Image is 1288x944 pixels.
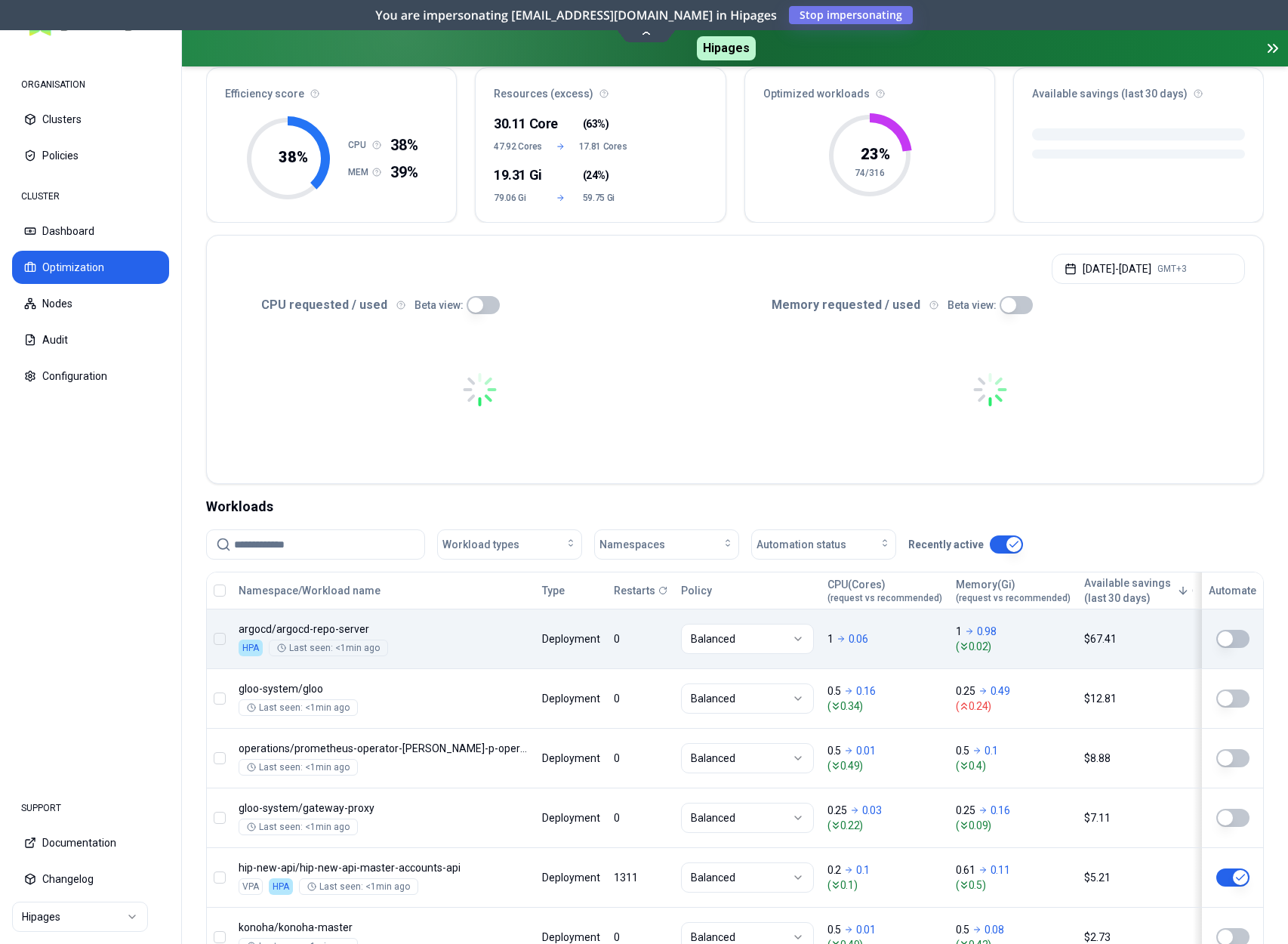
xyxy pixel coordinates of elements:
span: Namespaces [599,537,665,552]
button: This workload cannot be automated, because HPA is applied or managed by Gitops. [1216,868,1249,887]
p: Beta view: [948,298,997,313]
button: Workload types [437,529,582,560]
span: ( 0.49 ) [827,758,942,773]
button: Clusters [12,103,169,136]
div: Last seen: <1min ago [247,761,350,773]
div: Policy [681,583,814,598]
p: 0.16 [991,803,1010,818]
button: Policies [12,139,169,172]
div: Available savings (last 30 days) [1014,68,1263,110]
span: ( 0.5 ) [956,878,1071,893]
span: ( 0.02 ) [956,639,1071,654]
div: Deployment [542,870,600,885]
div: 0 [614,691,667,706]
p: 0.5 [827,683,841,699]
button: Dashboard [12,214,169,248]
span: ( ) [583,168,609,183]
button: Memory(Gi)(request vs recommended) [956,575,1071,606]
div: Last seen: <1min ago [307,881,410,893]
div: HPA is enabled on both CPU and Memory, this workload cannot be optimised. [239,640,263,656]
h1: CPU [348,139,372,151]
p: 0.25 [827,803,847,818]
p: 0.61 [956,862,975,878]
p: 0.08 [984,922,1004,937]
span: Workload types [442,537,519,552]
span: ( 0.4 ) [956,758,1071,773]
div: ORGANISATION [12,69,169,100]
div: CPU(Cores) [827,577,942,604]
p: gateway-proxy [239,801,528,816]
div: CPU requested / used [225,296,735,314]
button: Nodes [12,287,169,320]
div: $12.81 [1084,691,1201,706]
div: Deployment [542,810,600,825]
button: Available savings(last 30 days) [1084,575,1189,606]
p: 0.01 [856,743,876,758]
p: 0.2 [827,862,841,878]
span: Hipages [697,36,756,60]
span: ( 0.24 ) [956,699,1071,714]
span: 63% [586,116,605,131]
span: 24% [586,168,605,183]
p: Restarts [614,583,655,598]
p: 0.5 [956,922,969,937]
p: 1 [956,624,962,639]
div: $8.88 [1084,751,1201,766]
span: Automation status [756,537,846,552]
div: Memory(Gi) [956,577,1071,604]
button: Automation status [751,529,896,560]
div: 0 [614,751,667,766]
p: 0.5 [827,743,841,758]
tspan: 38 % [278,148,307,166]
span: ( 0.34 ) [827,699,942,714]
p: 0.25 [956,803,975,818]
p: konoha-master [239,920,528,935]
p: 0.5 [956,743,969,758]
p: 0.16 [856,683,876,699]
span: (request vs recommended) [956,592,1071,604]
span: 39% [390,162,418,183]
button: Optimization [12,251,169,284]
div: VPA [239,878,263,895]
p: 0.06 [849,631,868,646]
button: Type [542,575,565,606]
span: 47.92 Cores [494,140,542,153]
div: Deployment [542,751,600,766]
span: ( ) [583,116,609,131]
div: Resources (excess) [476,68,725,110]
button: [DATE]-[DATE]GMT+3 [1052,254,1245,284]
div: Optimized workloads [745,68,994,110]
p: 0.11 [991,862,1010,878]
span: GMT+3 [1157,263,1187,275]
span: ( 0.22 ) [827,818,942,833]
div: 30.11 Core [494,113,538,134]
p: 0.5 [827,922,841,937]
p: 0.49 [991,683,1010,699]
h1: MEM [348,166,372,178]
button: Configuration [12,359,169,393]
div: SUPPORT [12,793,169,823]
div: HPA is enabled on both CPU and Memory, this workload cannot be optimised. [269,878,293,895]
span: 59.75 Gi [583,192,627,204]
div: $5.21 [1084,870,1201,885]
p: 0.1 [856,862,870,878]
span: 79.06 Gi [494,192,538,204]
div: CLUSTER [12,181,169,211]
button: Audit [12,323,169,356]
span: 38% [390,134,418,156]
p: 0.98 [977,624,997,639]
div: Deployment [542,631,600,646]
p: Beta view: [414,298,464,313]
div: $67.41 [1084,631,1201,646]
p: argocd-repo-server [239,622,528,637]
div: Efficiency score [207,68,456,110]
tspan: 74/316 [855,168,885,178]
span: 17.81 Cores [579,140,627,153]
div: Last seen: <1min ago [277,642,380,654]
p: Recently active [908,537,984,552]
button: Namespaces [594,529,739,560]
div: Memory requested / used [735,296,1246,314]
div: 0 [614,631,667,646]
p: gloo [239,681,528,696]
p: hip-new-api-master-accounts-api [239,860,528,875]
